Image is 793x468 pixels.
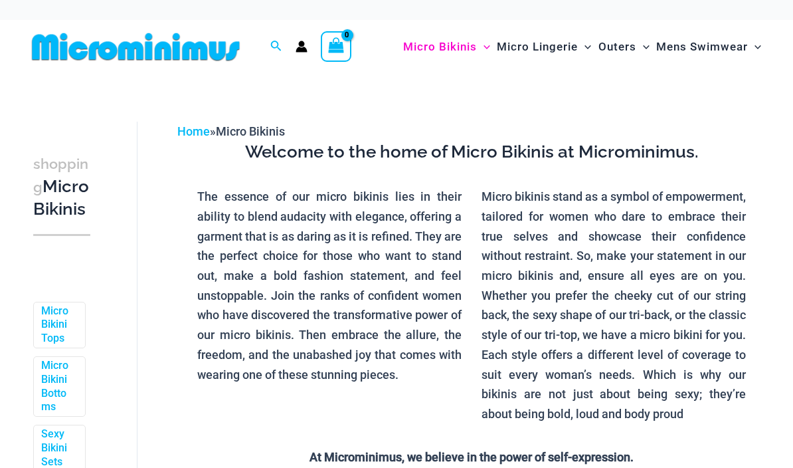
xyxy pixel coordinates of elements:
[216,124,285,138] span: Micro Bikinis
[270,39,282,55] a: Search icon link
[653,27,764,67] a: Mens SwimwearMenu ToggleMenu Toggle
[27,32,245,62] img: MM SHOP LOGO FLAT
[578,30,591,64] span: Menu Toggle
[403,30,477,64] span: Micro Bikinis
[482,187,746,423] p: Micro bikinis stand as a symbol of empowerment, tailored for women who dare to embrace their true...
[400,27,493,67] a: Micro BikinisMenu ToggleMenu Toggle
[656,30,748,64] span: Mens Swimwear
[41,359,75,414] a: Micro Bikini Bottoms
[477,30,490,64] span: Menu Toggle
[398,25,766,69] nav: Site Navigation
[177,124,285,138] span: »
[598,30,636,64] span: Outers
[33,156,88,195] span: shopping
[497,30,578,64] span: Micro Lingerie
[636,30,650,64] span: Menu Toggle
[748,30,761,64] span: Menu Toggle
[595,27,653,67] a: OutersMenu ToggleMenu Toggle
[177,124,210,138] a: Home
[309,450,634,464] strong: At Microminimus, we believe in the power of self-expression.
[187,141,756,164] h3: Welcome to the home of Micro Bikinis at Microminimus.
[197,187,462,384] p: The essence of our micro bikinis lies in their ability to blend audacity with elegance, offering ...
[33,152,90,221] h3: Micro Bikinis
[296,41,308,53] a: Account icon link
[493,27,594,67] a: Micro LingerieMenu ToggleMenu Toggle
[41,304,75,346] a: Micro Bikini Tops
[321,31,351,62] a: View Shopping Cart, empty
